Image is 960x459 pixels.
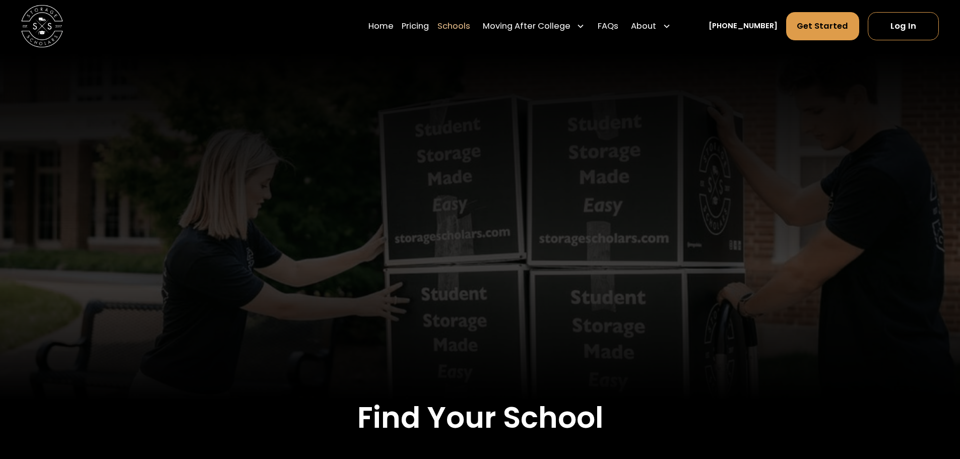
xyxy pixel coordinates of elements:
[102,400,857,435] h2: Find Your School
[598,12,618,41] a: FAQs
[437,12,470,41] a: Schools
[402,12,429,41] a: Pricing
[21,5,63,47] img: Storage Scholars main logo
[709,21,778,32] a: [PHONE_NUMBER]
[483,20,570,33] div: Moving After College
[868,12,939,40] a: Log In
[786,12,860,40] a: Get Started
[631,20,656,33] div: About
[368,12,394,41] a: Home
